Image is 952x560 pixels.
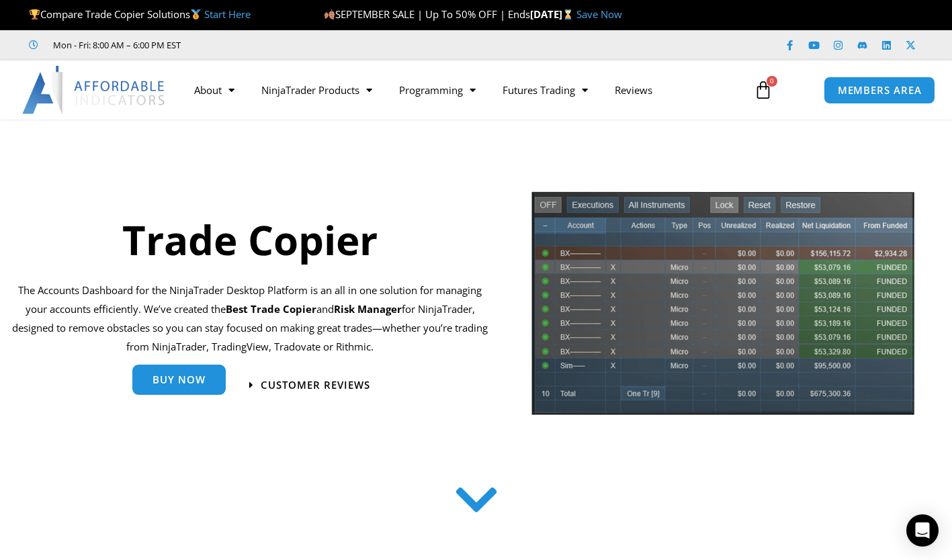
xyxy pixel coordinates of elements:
[530,190,916,426] img: tradecopier | Affordable Indicators – NinjaTrader
[226,302,316,316] b: Best Trade Copier
[200,38,401,52] iframe: Customer reviews powered by Trustpilot
[838,85,922,95] span: MEMBERS AREA
[601,75,666,105] a: Reviews
[576,7,622,21] a: Save Now
[181,75,248,105] a: About
[386,75,489,105] a: Programming
[204,7,251,21] a: Start Here
[563,9,573,19] img: ⌛
[334,302,402,316] strong: Risk Manager
[10,281,490,356] p: The Accounts Dashboard for the NinjaTrader Desktop Platform is an all in one solution for managin...
[324,9,335,19] img: 🍂
[10,212,490,268] h1: Trade Copier
[248,75,386,105] a: NinjaTrader Products
[50,37,181,53] span: Mon - Fri: 8:00 AM – 6:00 PM EST
[906,514,939,547] div: Open Intercom Messenger
[30,9,40,19] img: 🏆
[29,7,251,21] span: Compare Trade Copier Solutions
[261,380,370,390] span: Customer Reviews
[22,66,167,114] img: LogoAI | Affordable Indicators – NinjaTrader
[191,9,201,19] img: 🥇
[767,76,777,87] span: 0
[489,75,601,105] a: Futures Trading
[132,365,226,395] a: Buy Now
[181,75,742,105] nav: Menu
[324,7,530,21] span: SEPTEMBER SALE | Up To 50% OFF | Ends
[734,71,793,109] a: 0
[824,77,936,104] a: MEMBERS AREA
[153,375,206,385] span: Buy Now
[249,380,370,390] a: Customer Reviews
[530,7,576,21] strong: [DATE]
